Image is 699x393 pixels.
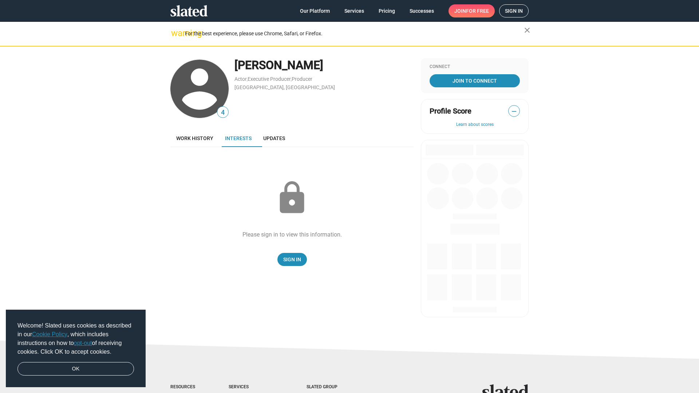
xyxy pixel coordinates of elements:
span: Profile Score [430,106,471,116]
div: Please sign in to view this information. [242,231,342,238]
span: Our Platform [300,4,330,17]
span: Services [344,4,364,17]
button: Learn about scores [430,122,520,128]
div: Resources [170,384,200,390]
mat-icon: close [523,26,532,35]
div: cookieconsent [6,310,146,388]
a: Sign In [277,253,307,266]
span: Work history [176,135,213,141]
a: Joinfor free [449,4,495,17]
a: Work history [170,130,219,147]
a: Successes [404,4,440,17]
span: Sign In [283,253,301,266]
span: Pricing [379,4,395,17]
a: Our Platform [294,4,336,17]
span: Updates [263,135,285,141]
div: For the best experience, please use Chrome, Safari, or Firefox. [185,29,524,39]
div: Connect [430,64,520,70]
span: , [247,78,248,82]
span: Welcome! Slated uses cookies as described in our , which includes instructions on how to of recei... [17,321,134,356]
a: Executive Producer [248,76,291,82]
span: 4 [217,108,228,118]
mat-icon: warning [171,29,180,37]
span: — [509,107,520,116]
a: Join To Connect [430,74,520,87]
a: dismiss cookie message [17,362,134,376]
div: Services [229,384,277,390]
a: [GEOGRAPHIC_DATA], [GEOGRAPHIC_DATA] [234,84,335,90]
span: Interests [225,135,252,141]
span: Join [454,4,489,17]
a: Producer [292,76,312,82]
span: for free [466,4,489,17]
span: Sign in [505,5,523,17]
a: Actor [234,76,247,82]
span: , [291,78,292,82]
a: Interests [219,130,257,147]
a: Cookie Policy [32,331,67,337]
a: opt-out [74,340,92,346]
mat-icon: lock [274,180,310,216]
a: Services [339,4,370,17]
div: Slated Group [307,384,356,390]
span: Join To Connect [431,74,518,87]
span: Successes [410,4,434,17]
div: [PERSON_NAME] [234,57,414,73]
a: Pricing [373,4,401,17]
a: Sign in [499,4,529,17]
a: Updates [257,130,291,147]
